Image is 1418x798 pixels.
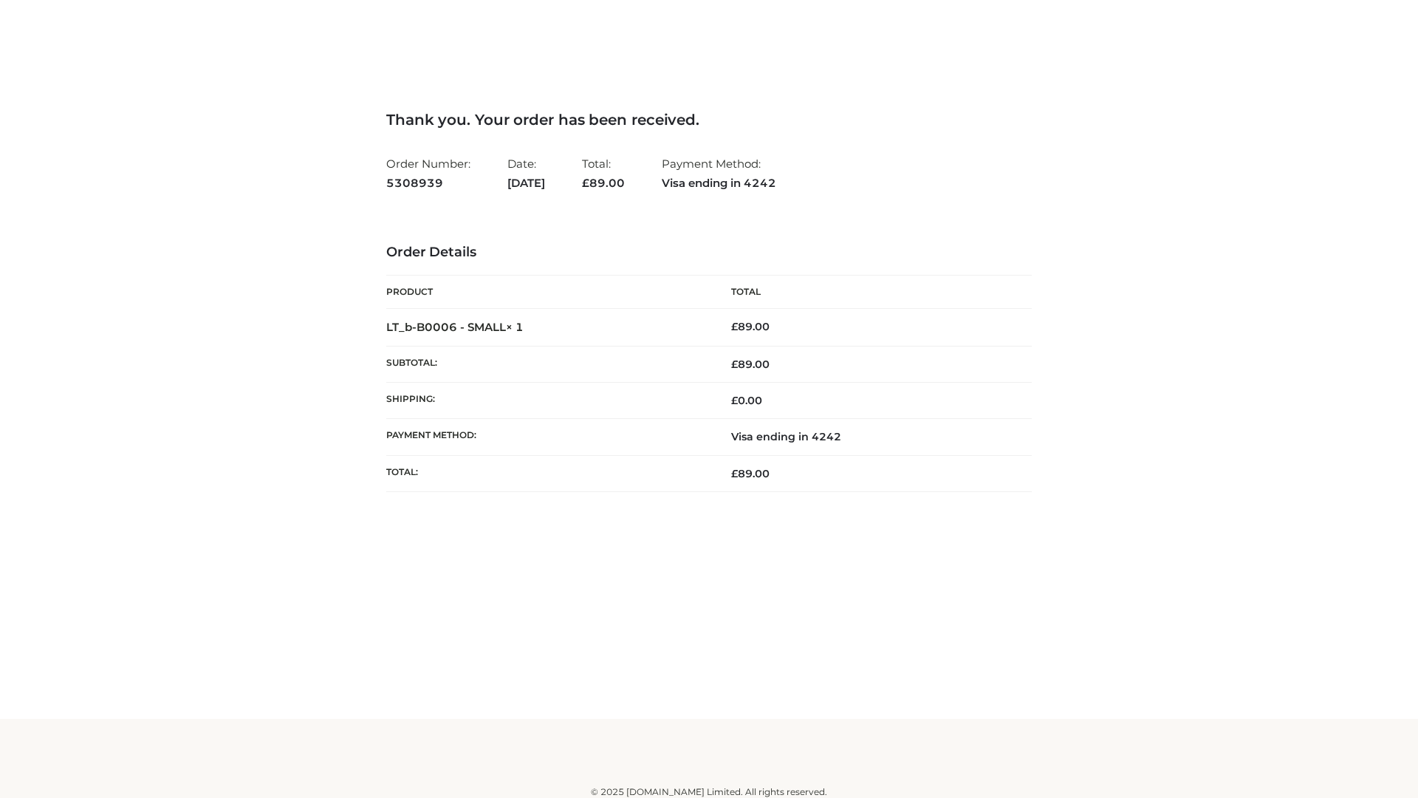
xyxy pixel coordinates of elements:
strong: Visa ending in 4242 [662,174,776,193]
strong: 5308939 [386,174,470,193]
li: Order Number: [386,151,470,196]
bdi: 89.00 [731,320,770,333]
li: Date: [507,151,545,196]
th: Product [386,276,709,309]
th: Payment method: [386,419,709,455]
th: Total: [386,455,709,491]
span: £ [582,176,589,190]
span: 89.00 [731,467,770,480]
span: £ [731,358,738,371]
td: Visa ending in 4242 [709,419,1032,455]
span: £ [731,467,738,480]
span: 89.00 [731,358,770,371]
strong: [DATE] [507,174,545,193]
span: 89.00 [582,176,625,190]
span: £ [731,394,738,407]
h3: Thank you. Your order has been received. [386,111,1032,129]
bdi: 0.00 [731,394,762,407]
span: £ [731,320,738,333]
h3: Order Details [386,245,1032,261]
th: Subtotal: [386,346,709,382]
li: Payment Method: [662,151,776,196]
strong: LT_b-B0006 - SMALL [386,320,524,334]
li: Total: [582,151,625,196]
strong: × 1 [506,320,524,334]
th: Shipping: [386,383,709,419]
th: Total [709,276,1032,309]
